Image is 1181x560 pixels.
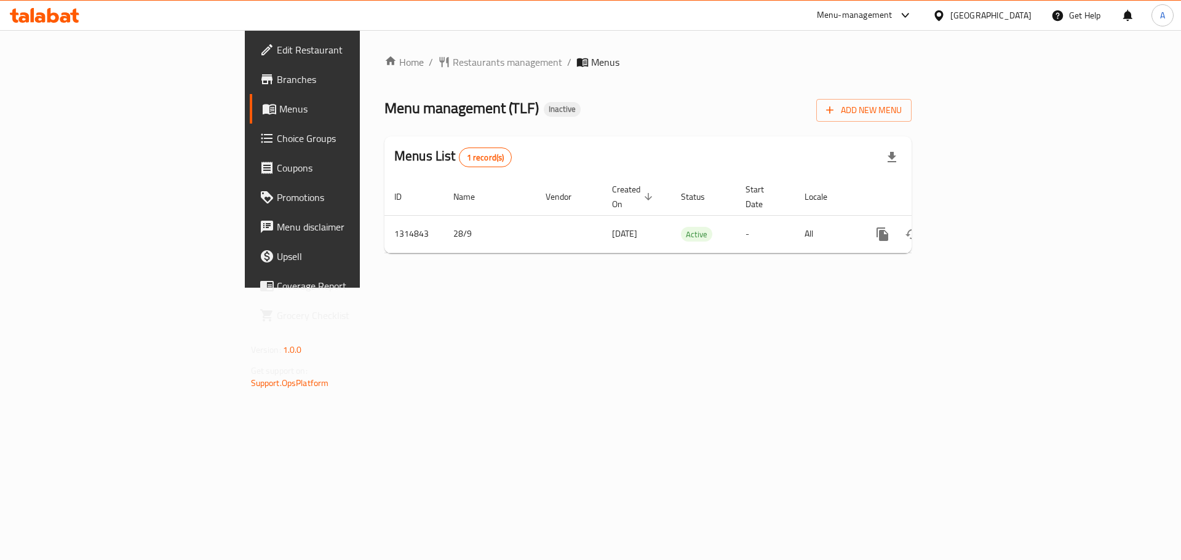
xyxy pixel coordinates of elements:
[250,153,442,183] a: Coupons
[897,219,927,249] button: Change Status
[453,55,562,69] span: Restaurants management
[858,178,996,216] th: Actions
[250,242,442,271] a: Upsell
[277,190,432,205] span: Promotions
[681,227,712,242] div: Active
[394,189,418,204] span: ID
[805,189,843,204] span: Locale
[250,183,442,212] a: Promotions
[277,131,432,146] span: Choice Groups
[277,249,432,264] span: Upsell
[277,42,432,57] span: Edit Restaurant
[438,55,562,69] a: Restaurants management
[251,363,308,379] span: Get support on:
[612,182,656,211] span: Created On
[546,189,587,204] span: Vendor
[279,101,432,116] span: Menus
[681,189,721,204] span: Status
[544,102,581,117] div: Inactive
[250,212,442,242] a: Menu disclaimer
[681,227,712,242] span: Active
[250,94,442,124] a: Menus
[277,160,432,175] span: Coupons
[384,178,996,253] table: enhanced table
[868,219,897,249] button: more
[277,308,432,323] span: Grocery Checklist
[612,226,637,242] span: [DATE]
[384,55,912,69] nav: breadcrumb
[384,94,539,122] span: Menu management ( TLF )
[567,55,571,69] li: /
[250,124,442,153] a: Choice Groups
[459,152,512,164] span: 1 record(s)
[251,375,329,391] a: Support.OpsPlatform
[250,301,442,330] a: Grocery Checklist
[950,9,1032,22] div: [GEOGRAPHIC_DATA]
[877,143,907,172] div: Export file
[251,342,281,358] span: Version:
[817,8,893,23] div: Menu-management
[277,219,432,234] span: Menu disclaimer
[816,99,912,122] button: Add New Menu
[283,342,302,358] span: 1.0.0
[250,65,442,94] a: Branches
[394,147,512,167] h2: Menus List
[277,278,432,293] span: Coverage Report
[1160,9,1165,22] span: A
[250,35,442,65] a: Edit Restaurant
[453,189,491,204] span: Name
[277,72,432,87] span: Branches
[591,55,619,69] span: Menus
[250,271,442,301] a: Coverage Report
[736,215,795,253] td: -
[746,182,780,211] span: Start Date
[443,215,536,253] td: 28/9
[459,148,512,167] div: Total records count
[795,215,858,253] td: All
[544,104,581,114] span: Inactive
[826,103,902,118] span: Add New Menu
